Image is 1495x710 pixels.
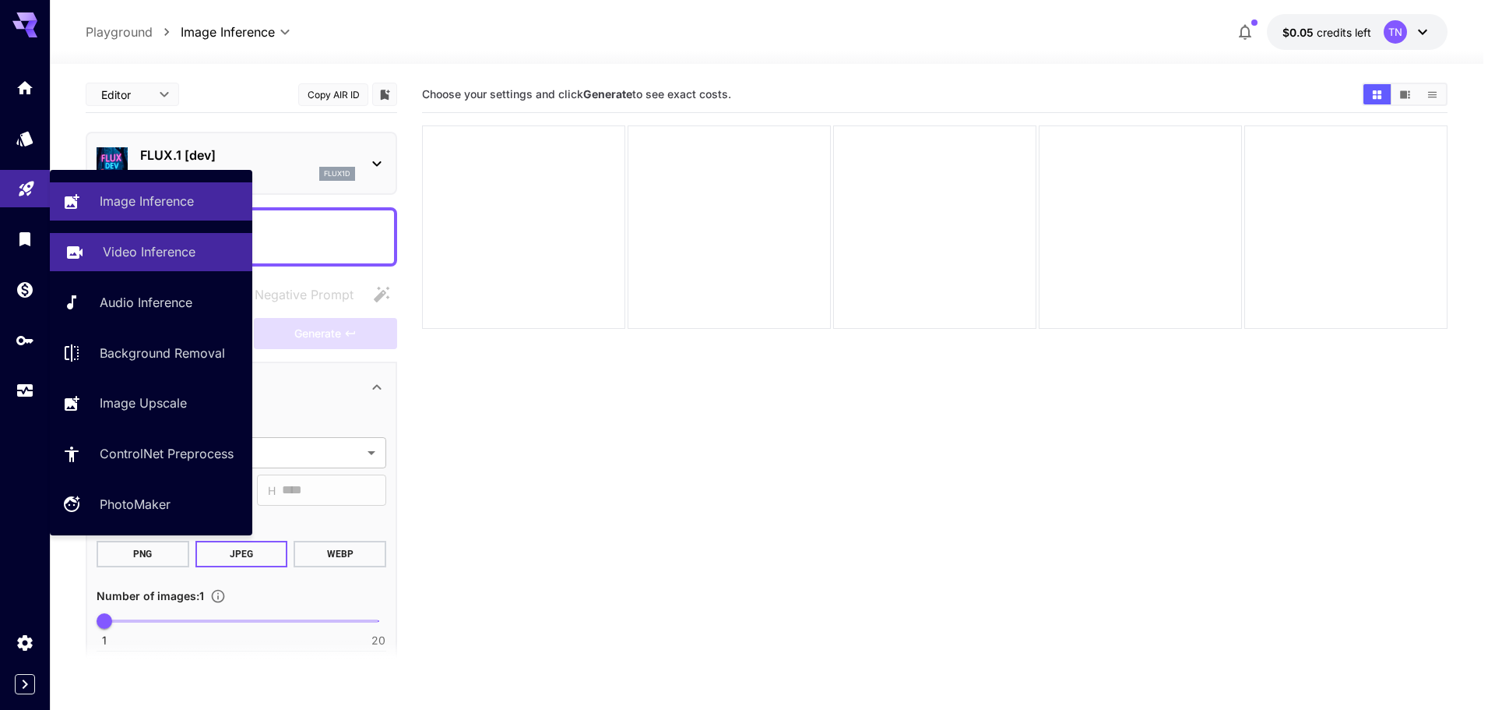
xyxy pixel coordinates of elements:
[50,486,252,524] a: PhotoMaker
[15,674,35,694] button: Expand sidebar
[50,435,252,473] a: ControlNet Preprocess
[100,394,187,412] p: Image Upscale
[100,495,171,514] p: PhotoMaker
[583,87,632,101] b: Generate
[100,293,192,312] p: Audio Inference
[16,633,34,652] div: Settings
[181,23,275,41] span: Image Inference
[101,87,149,103] span: Editor
[97,589,204,602] span: Number of images : 1
[97,541,189,567] button: PNG
[204,588,232,604] button: Specify how many images to generate in a single request. Each image generation will be charged se...
[268,482,276,500] span: H
[195,541,288,567] button: JPEG
[371,633,385,648] span: 20
[16,129,34,148] div: Models
[1362,83,1448,106] div: Show media in grid viewShow media in video viewShow media in list view
[50,384,252,422] a: Image Upscale
[100,444,234,463] p: ControlNet Preprocess
[100,192,194,210] p: Image Inference
[298,83,368,106] button: Copy AIR ID
[100,344,225,362] p: Background Removal
[16,280,34,299] div: Wallet
[1363,84,1391,104] button: Show media in grid view
[1317,26,1371,39] span: credits left
[1267,14,1448,50] button: $0.05
[86,23,153,41] p: Playground
[422,87,731,101] span: Choose your settings and click to see exact costs.
[223,284,366,304] span: Negative prompts are not compatible with the selected model.
[16,381,34,401] div: Usage
[16,330,34,350] div: API Keys
[16,78,34,97] div: Home
[50,334,252,372] a: Background Removal
[1391,84,1419,104] button: Show media in video view
[1419,84,1446,104] button: Show media in list view
[324,168,350,179] p: flux1d
[1384,20,1407,44] div: TN
[1282,26,1317,39] span: $0.05
[50,284,252,322] a: Audio Inference
[50,233,252,271] a: Video Inference
[103,242,195,261] p: Video Inference
[16,229,34,249] div: Library
[17,175,36,194] div: Playground
[86,23,181,41] nav: breadcrumb
[294,541,386,567] button: WEBP
[140,146,355,164] p: FLUX.1 [dev]
[378,85,392,104] button: Add to library
[255,285,354,304] span: Negative Prompt
[50,182,252,221] a: Image Inference
[1282,24,1371,41] div: $0.05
